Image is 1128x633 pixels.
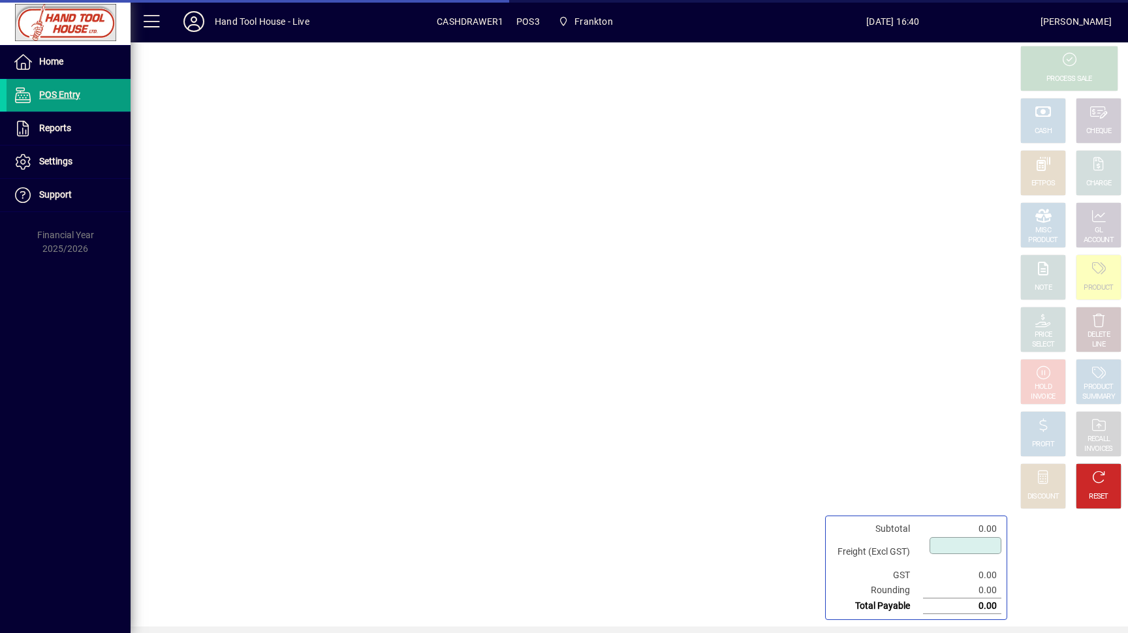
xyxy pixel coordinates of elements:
[173,10,215,33] button: Profile
[7,146,131,178] a: Settings
[1084,444,1112,454] div: INVOICES
[437,11,503,32] span: CASHDRAWER1
[1032,340,1055,350] div: SELECT
[7,179,131,211] a: Support
[1035,226,1051,236] div: MISC
[923,583,1001,598] td: 0.00
[1035,283,1052,293] div: NOTE
[1084,382,1113,392] div: PRODUCT
[215,11,309,32] div: Hand Tool House - Live
[39,123,71,133] span: Reports
[831,568,923,583] td: GST
[1035,127,1052,136] div: CASH
[1031,392,1055,402] div: INVOICE
[1086,179,1112,189] div: CHARGE
[7,46,131,78] a: Home
[1088,435,1110,444] div: RECALL
[39,89,80,100] span: POS Entry
[516,11,540,32] span: POS3
[1082,392,1115,402] div: SUMMARY
[1084,236,1114,245] div: ACCOUNT
[1086,127,1111,136] div: CHEQUE
[831,583,923,598] td: Rounding
[1035,330,1052,340] div: PRICE
[39,189,72,200] span: Support
[553,10,618,33] span: Frankton
[1084,283,1113,293] div: PRODUCT
[923,568,1001,583] td: 0.00
[39,156,72,166] span: Settings
[1046,74,1092,84] div: PROCESS SALE
[1092,340,1105,350] div: LINE
[1032,440,1054,450] div: PROFIT
[923,598,1001,614] td: 0.00
[1041,11,1112,32] div: [PERSON_NAME]
[1031,179,1056,189] div: EFTPOS
[1089,492,1108,502] div: RESET
[1088,330,1110,340] div: DELETE
[831,521,923,536] td: Subtotal
[831,536,923,568] td: Freight (Excl GST)
[39,56,63,67] span: Home
[745,11,1041,32] span: [DATE] 16:40
[923,521,1001,536] td: 0.00
[1095,226,1103,236] div: GL
[1028,236,1057,245] div: PRODUCT
[574,11,612,32] span: Frankton
[1035,382,1052,392] div: HOLD
[831,598,923,614] td: Total Payable
[1027,492,1059,502] div: DISCOUNT
[7,112,131,145] a: Reports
